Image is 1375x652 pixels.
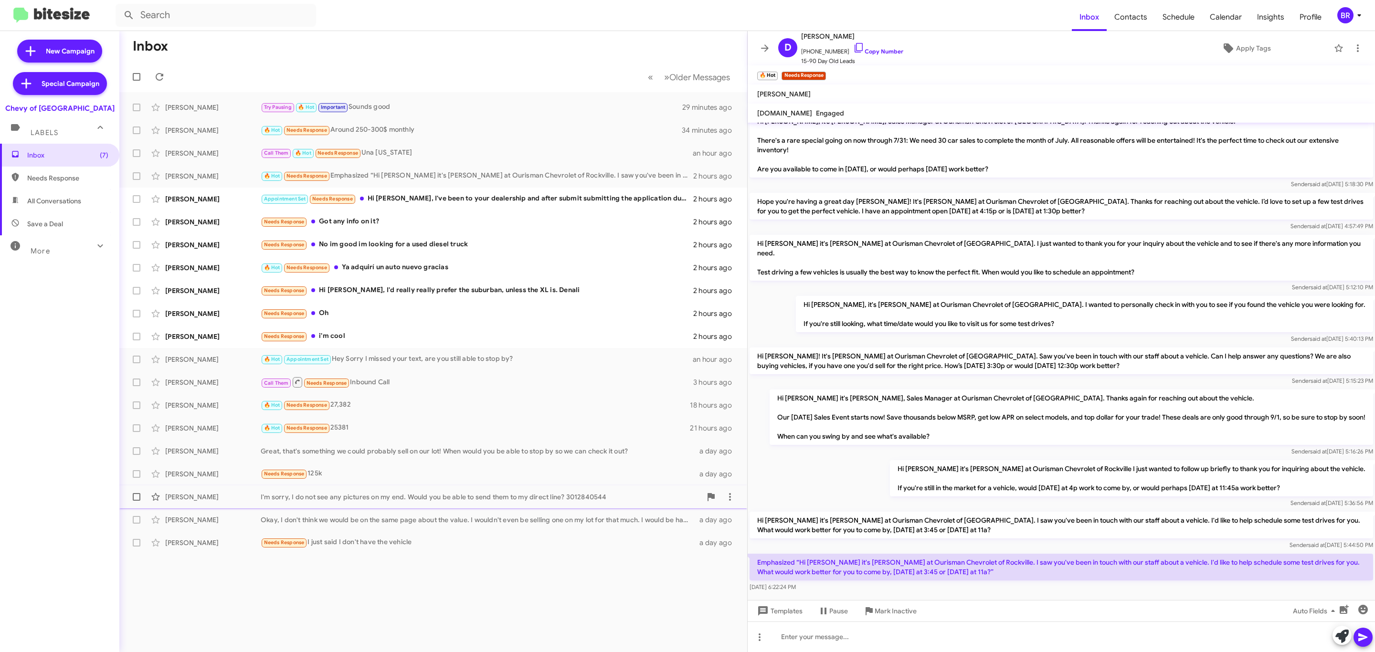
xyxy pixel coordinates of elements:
[321,104,346,110] span: Important
[27,173,108,183] span: Needs Response
[261,354,693,365] div: Hey Sorry I missed your text, are you still able to stop by?
[757,109,812,117] span: [DOMAIN_NAME]
[165,332,261,341] div: [PERSON_NAME]
[27,150,108,160] span: Inbox
[42,79,99,88] span: Special Campaign
[875,602,917,620] span: Mark Inactive
[261,515,697,525] div: Okay, I don't think we would be on the same page about the value. I wouldn't even be selling one ...
[165,171,261,181] div: [PERSON_NAME]
[165,309,261,318] div: [PERSON_NAME]
[261,239,693,250] div: No im good im looking for a used diesel truck
[116,4,316,27] input: Search
[264,104,292,110] span: Try Pausing
[165,217,261,227] div: [PERSON_NAME]
[261,170,693,181] div: Emphasized “Hi [PERSON_NAME] it's [PERSON_NAME] at Ourisman Chevrolet of Rockville. I saw you've ...
[100,150,108,160] span: (7)
[165,446,261,456] div: [PERSON_NAME]
[261,492,701,502] div: I'm sorry, I do not see any pictures on my end. Would you be able to send them to my direct line?...
[1285,602,1346,620] button: Auto Fields
[264,219,305,225] span: Needs Response
[27,219,63,229] span: Save a Deal
[697,446,740,456] div: a day ago
[286,127,327,133] span: Needs Response
[1202,3,1249,31] a: Calendar
[286,264,327,271] span: Needs Response
[261,376,693,388] div: Inbound Call
[264,127,280,133] span: 🔥 Hot
[801,42,903,56] span: [PHONE_NUMBER]
[165,378,261,387] div: [PERSON_NAME]
[682,126,740,135] div: 34 minutes ago
[46,46,95,56] span: New Campaign
[1163,40,1329,57] button: Apply Tags
[782,72,825,80] small: Needs Response
[5,104,115,113] div: Chevy of [GEOGRAPHIC_DATA]
[17,40,102,63] a: New Campaign
[264,425,280,431] span: 🔥 Hot
[801,31,903,42] span: [PERSON_NAME]
[1309,222,1326,230] span: said at
[133,39,168,54] h1: Inbox
[750,583,796,590] span: [DATE] 6:22:24 PM
[693,217,740,227] div: 2 hours ago
[1291,448,1373,455] span: Sender [DATE] 5:16:26 PM
[264,287,305,294] span: Needs Response
[1329,7,1364,23] button: BR
[307,380,347,386] span: Needs Response
[1292,3,1329,31] a: Profile
[261,102,682,113] div: Sounds good
[748,602,810,620] button: Templates
[693,171,740,181] div: 2 hours ago
[682,103,740,112] div: 29 minutes ago
[1155,3,1202,31] a: Schedule
[757,72,778,80] small: 🔥 Hot
[286,173,327,179] span: Needs Response
[658,67,736,87] button: Next
[264,242,305,248] span: Needs Response
[816,109,844,117] span: Engaged
[1292,284,1373,291] span: Sender [DATE] 5:12:10 PM
[264,356,280,362] span: 🔥 Hot
[165,515,261,525] div: [PERSON_NAME]
[1290,222,1373,230] span: Sender [DATE] 4:57:49 PM
[757,90,811,98] span: [PERSON_NAME]
[261,308,693,319] div: Oh
[27,196,81,206] span: All Conversations
[1236,40,1271,57] span: Apply Tags
[13,72,107,95] a: Special Campaign
[295,150,311,156] span: 🔥 Hot
[664,71,669,83] span: »
[1310,448,1327,455] span: said at
[690,400,740,410] div: 18 hours ago
[261,193,693,204] div: Hi [PERSON_NAME], I've been to your dealership and after submit submitting the application due to...
[264,196,306,202] span: Appointment Set
[693,148,740,158] div: an hour ago
[1072,3,1107,31] span: Inbox
[1310,180,1326,188] span: said at
[642,67,659,87] button: Previous
[261,331,693,342] div: i'm cool
[890,460,1373,496] p: Hi [PERSON_NAME] it's [PERSON_NAME] at Ourisman Chevrolet of Rockville I just wanted to follow up...
[1310,335,1326,342] span: said at
[1311,377,1327,384] span: said at
[750,113,1373,178] p: Hi [PERSON_NAME], it’s [PERSON_NAME], Sales Manager at Ourisman Chevrolet of [GEOGRAPHIC_DATA]. T...
[755,602,803,620] span: Templates
[165,263,261,273] div: [PERSON_NAME]
[1107,3,1155,31] a: Contacts
[853,48,903,55] a: Copy Number
[165,355,261,364] div: [PERSON_NAME]
[286,402,327,408] span: Needs Response
[261,147,693,158] div: Una [US_STATE]
[165,469,261,479] div: [PERSON_NAME]
[298,104,314,110] span: 🔥 Hot
[165,103,261,112] div: [PERSON_NAME]
[264,402,280,408] span: 🔥 Hot
[810,602,856,620] button: Pause
[264,264,280,271] span: 🔥 Hot
[261,422,690,433] div: 25381
[1249,3,1292,31] span: Insights
[31,128,58,137] span: Labels
[1291,335,1373,342] span: Sender [DATE] 5:40:13 PM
